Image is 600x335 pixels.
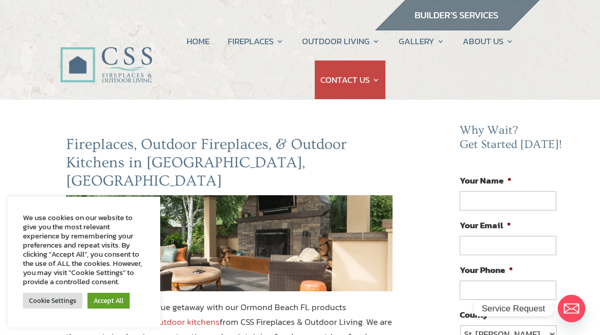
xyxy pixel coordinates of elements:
a: OUTDOOR LIVING [302,22,380,60]
a: Cookie Settings [23,293,82,309]
a: FIREPLACES [228,22,284,60]
label: Your Name [460,175,512,186]
a: GALLERY [399,22,444,60]
a: Accept All [87,293,130,309]
label: County [460,309,488,320]
a: ABOUT US [463,22,514,60]
label: Your Email [460,220,511,231]
h2: Why Wait? Get Started [DATE]! [460,124,564,157]
div: We use cookies on our website to give you the most relevant experience by remembering your prefer... [23,213,145,286]
a: HOME [187,22,209,60]
a: outdoor kitchens [154,315,220,328]
a: Email [558,295,585,322]
h2: Fireplaces, Outdoor Fireplaces, & Outdoor Kitchens in [GEOGRAPHIC_DATA], [GEOGRAPHIC_DATA] [66,135,393,195]
a: builder services construction supply [374,21,540,34]
label: Your Phone [460,264,513,276]
img: CSS Fireplaces & Outdoor Living (Formerly Construction Solutions & Supply)- Jacksonville Ormond B... [60,22,152,87]
img: ormond-beach-fl [66,195,393,292]
a: CONTACT US [320,60,380,99]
